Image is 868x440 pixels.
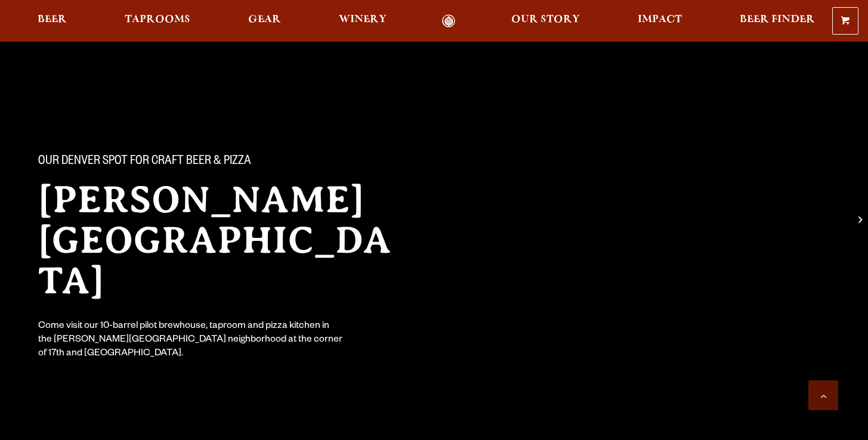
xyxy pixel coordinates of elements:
span: Our Denver spot for craft beer & pizza [38,154,251,170]
a: Taprooms [117,14,198,28]
span: Our Story [511,15,580,24]
a: Impact [630,14,690,28]
a: Beer [30,14,75,28]
span: Taprooms [125,15,190,24]
span: Gear [248,15,281,24]
span: Beer Finder [740,15,815,24]
a: Scroll to top [808,380,838,410]
span: Beer [38,15,67,24]
a: Gear [240,14,289,28]
a: Odell Home [426,14,471,28]
span: Impact [638,15,682,24]
a: Winery [331,14,394,28]
div: Come visit our 10-barrel pilot brewhouse, taproom and pizza kitchen in the [PERSON_NAME][GEOGRAPH... [38,320,344,361]
a: Our Story [503,14,588,28]
h2: [PERSON_NAME][GEOGRAPHIC_DATA] [38,179,410,301]
span: Winery [339,15,387,24]
a: Beer Finder [732,14,823,28]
